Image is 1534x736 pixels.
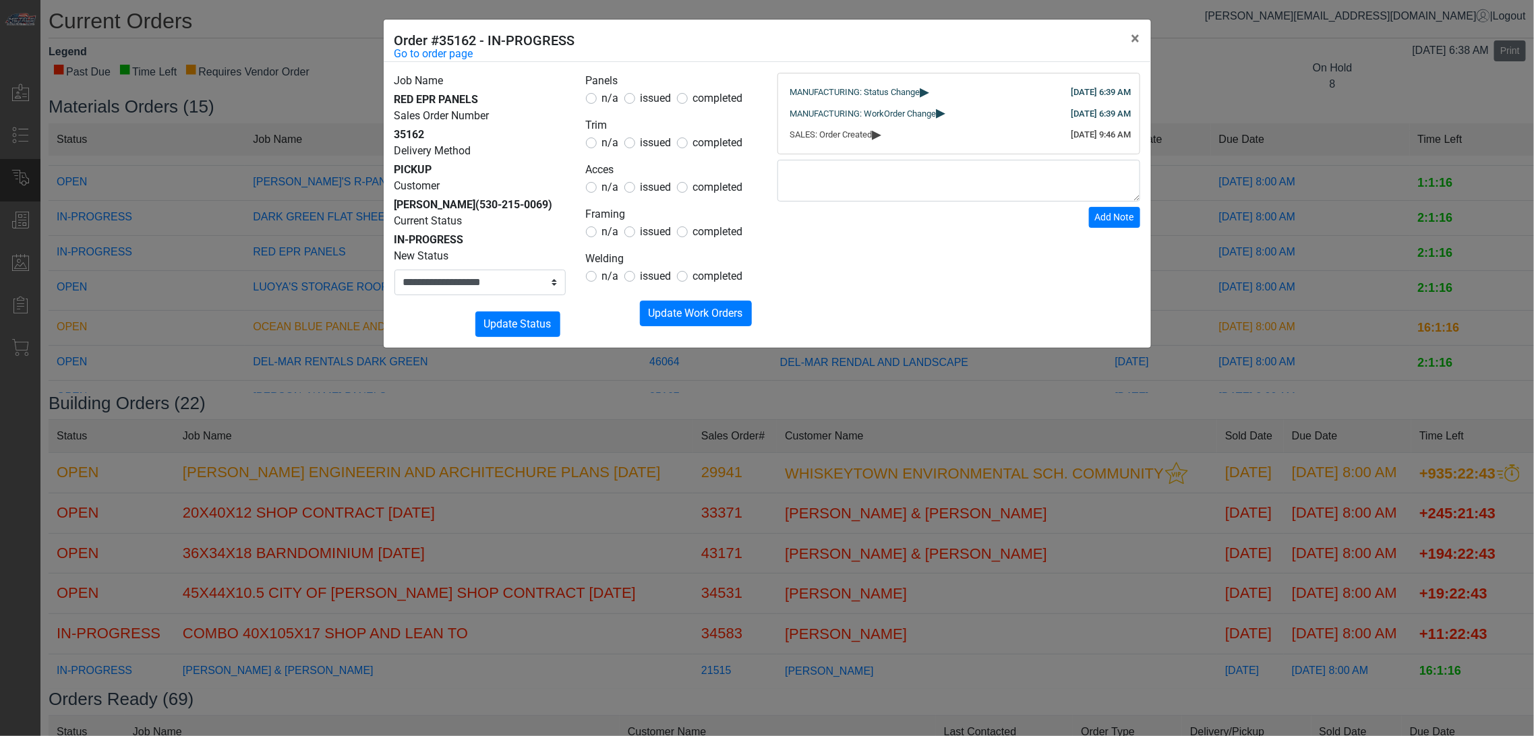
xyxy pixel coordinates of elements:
[920,87,930,96] span: ▸
[1089,207,1140,228] button: Add Note
[693,92,743,104] span: completed
[790,86,1127,99] div: MANUFACTURING: Status Change
[641,181,672,193] span: issued
[602,270,619,282] span: n/a
[475,311,560,337] button: Update Status
[693,136,743,149] span: completed
[790,128,1127,142] div: SALES: Order Created
[602,181,619,193] span: n/a
[693,225,743,238] span: completed
[641,270,672,282] span: issued
[640,301,752,326] button: Update Work Orders
[586,73,757,90] legend: Panels
[641,92,672,104] span: issued
[394,143,471,159] label: Delivery Method
[693,181,743,193] span: completed
[484,317,552,330] span: Update Status
[394,46,473,62] a: Go to order page
[394,178,440,194] label: Customer
[1071,107,1131,121] div: [DATE] 6:39 AM
[394,213,463,229] label: Current Status
[586,117,757,135] legend: Trim
[602,136,619,149] span: n/a
[641,225,672,238] span: issued
[394,232,566,248] div: IN-PROGRESS
[394,93,479,106] span: RED EPR PANELS
[394,108,490,124] label: Sales Order Number
[649,307,743,319] span: Update Work Orders
[693,270,743,282] span: completed
[394,30,575,51] h5: Order #35162 - IN-PROGRESS
[790,107,1127,121] div: MANUFACTURING: WorkOrder Change
[1121,20,1151,57] button: Close
[394,127,566,143] div: 35162
[937,108,946,117] span: ▸
[394,197,566,213] div: [PERSON_NAME]
[394,248,449,264] label: New Status
[586,251,757,268] legend: Welding
[394,162,566,178] div: PICKUP
[602,225,619,238] span: n/a
[394,73,444,89] label: Job Name
[1071,86,1131,99] div: [DATE] 6:39 AM
[602,92,619,104] span: n/a
[1071,128,1131,142] div: [DATE] 9:46 AM
[873,129,882,138] span: ▸
[641,136,672,149] span: issued
[1095,212,1134,222] span: Add Note
[586,162,757,179] legend: Acces
[476,198,553,211] span: (530-215-0069)
[586,206,757,224] legend: Framing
